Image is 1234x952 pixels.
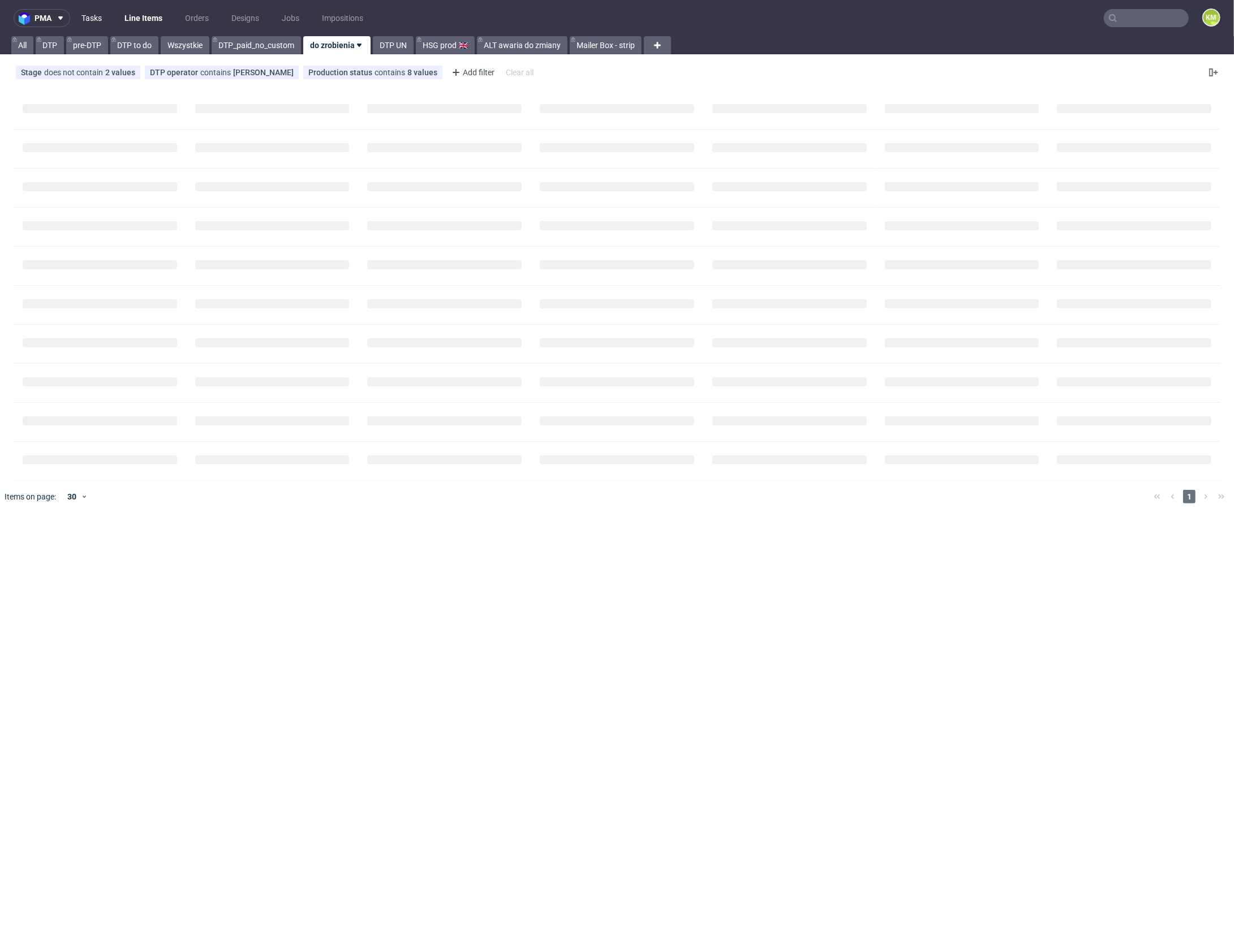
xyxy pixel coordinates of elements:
[161,36,209,54] a: Wszystkie
[375,68,407,77] span: contains
[21,68,44,77] span: Stage
[303,36,371,54] a: do zrobienia
[105,68,135,77] div: 2 values
[110,36,158,54] a: DTP to do
[5,491,56,502] span: Items on page:
[1203,10,1219,25] figcaption: KM
[407,68,437,77] div: 8 values
[225,9,266,27] a: Designs
[14,9,70,27] button: pma
[315,9,370,27] a: Impositions
[275,9,306,27] a: Jobs
[11,36,33,54] a: All
[200,68,233,77] span: contains
[19,12,35,25] img: logo
[570,36,642,54] a: Mailer Box - strip
[447,63,497,81] div: Add filter
[118,9,169,27] a: Line Items
[61,489,81,505] div: 30
[373,36,414,54] a: DTP UN
[212,36,301,54] a: DTP_paid_no_custom
[416,36,475,54] a: HSG prod 🇬🇧
[477,36,567,54] a: ALT awaria do zmiany
[178,9,216,27] a: Orders
[150,68,200,77] span: DTP operator
[308,68,375,77] span: Production status
[504,64,536,80] div: Clear all
[44,68,105,77] span: does not contain
[35,14,51,22] span: pma
[75,9,109,27] a: Tasks
[66,36,108,54] a: pre-DTP
[233,68,294,77] div: [PERSON_NAME]
[1183,490,1196,503] span: 1
[36,36,64,54] a: DTP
